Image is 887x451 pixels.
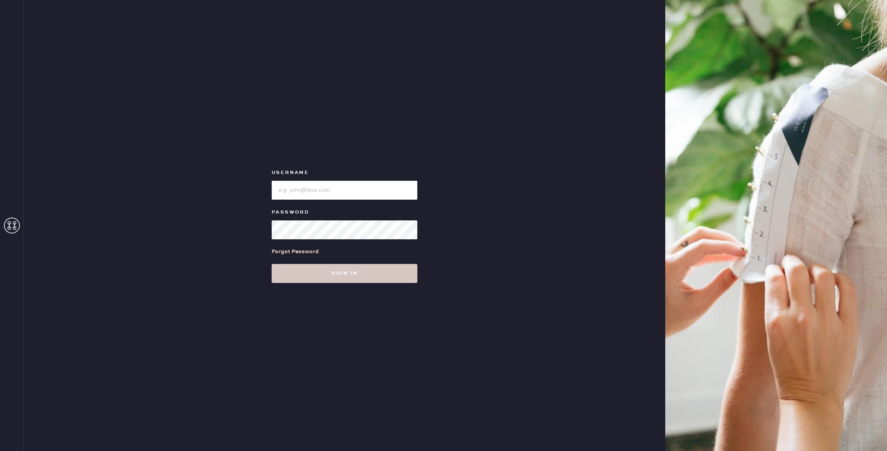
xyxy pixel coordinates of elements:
[272,239,319,264] a: Forgot Password
[272,181,417,200] input: e.g. john@doe.com
[272,264,417,283] button: Sign in
[272,208,417,217] label: Password
[272,168,417,178] label: Username
[272,247,319,256] div: Forgot Password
